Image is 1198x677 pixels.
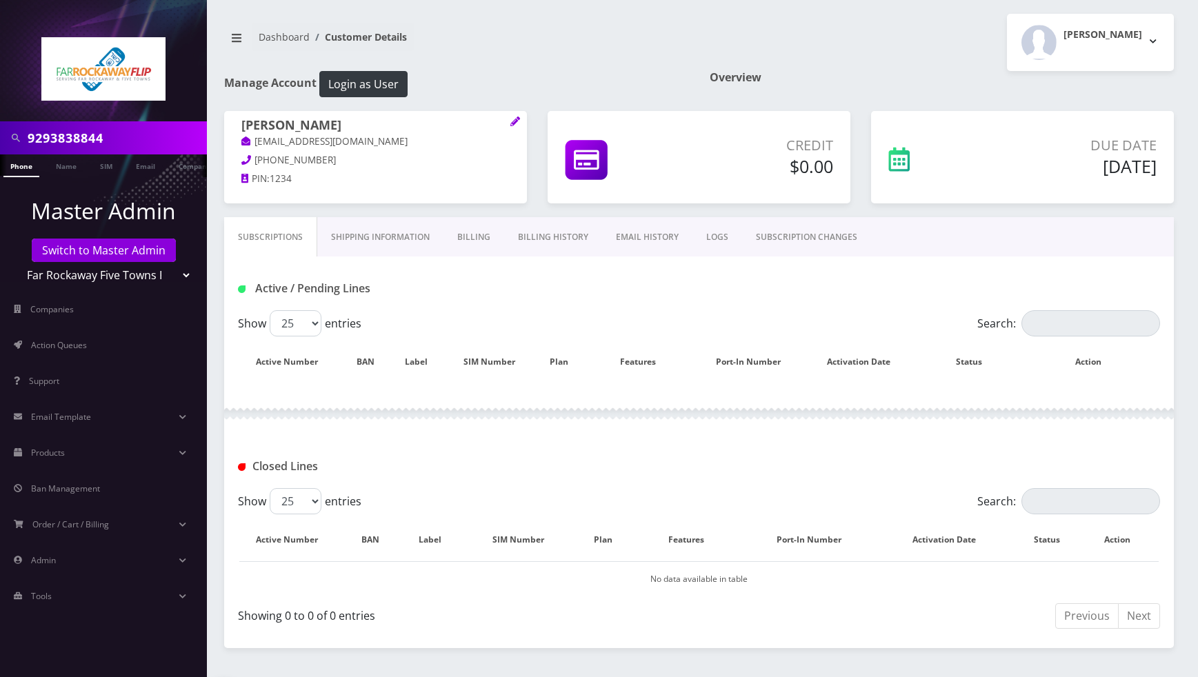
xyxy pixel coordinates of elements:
[238,282,532,295] h1: Active / Pending Lines
[504,217,602,257] a: Billing History
[254,154,336,166] span: [PHONE_NUMBER]
[686,156,833,176] h5: $0.00
[224,71,689,97] h1: Manage Account
[1118,603,1160,629] a: Next
[238,602,689,624] div: Showing 0 to 0 of 0 entries
[350,342,396,382] th: BAN
[310,30,407,44] li: Customer Details
[270,488,321,514] select: Showentries
[270,310,321,336] select: Showentries
[238,488,361,514] label: Show entries
[172,154,218,176] a: Company
[319,71,408,97] button: Login as User
[985,135,1157,156] p: Due Date
[239,561,1159,596] td: No data available in table
[885,520,1018,560] th: Activation Date: activate to sort column ascending
[3,154,39,177] a: Phone
[1021,488,1160,514] input: Search:
[811,342,920,382] th: Activation Date
[742,217,871,257] a: SUBSCRIPTION CHANGES
[28,125,203,151] input: Search in Company
[543,342,589,382] th: Plan
[239,342,348,382] th: Active Number
[1064,29,1142,41] h2: [PERSON_NAME]
[32,239,176,262] a: Switch to Master Admin
[31,447,65,458] span: Products
[93,154,119,176] a: SIM
[686,135,833,156] p: Credit
[692,217,742,257] a: LOGS
[921,342,1030,382] th: Status
[29,375,59,387] span: Support
[443,217,504,257] a: Billing
[241,135,408,149] a: [EMAIL_ADDRESS][DOMAIN_NAME]
[31,411,91,423] span: Email Template
[701,342,810,382] th: Port-In Number
[397,342,449,382] th: Label
[350,520,405,560] th: BAN: activate to sort column ascending
[238,285,246,293] img: Active / Pending Lines
[1007,14,1174,71] button: [PERSON_NAME]
[602,217,692,257] a: EMAIL HISTORY
[31,483,100,494] span: Ban Management
[238,310,361,336] label: Show entries
[1019,520,1088,560] th: Status: activate to sort column ascending
[31,339,87,351] span: Action Queues
[241,118,510,134] h1: [PERSON_NAME]
[32,518,109,530] span: Order / Cart / Billing
[317,75,408,90] a: Login as User
[241,172,270,186] a: PIN:
[749,520,883,560] th: Port-In Number: activate to sort column ascending
[224,217,317,257] a: Subscriptions
[239,520,348,560] th: Active Number: activate to sort column descending
[1055,603,1119,629] a: Previous
[639,520,748,560] th: Features: activate to sort column ascending
[406,520,467,560] th: Label: activate to sort column ascending
[1021,310,1160,336] input: Search:
[985,156,1157,176] h5: [DATE]
[582,520,637,560] th: Plan: activate to sort column ascending
[977,310,1160,336] label: Search:
[238,460,532,473] h1: Closed Lines
[259,30,310,43] a: Dashboard
[1089,520,1159,560] th: Action : activate to sort column ascending
[590,342,699,382] th: Features
[31,554,56,566] span: Admin
[30,303,74,315] span: Companies
[317,217,443,257] a: Shipping Information
[49,154,83,176] a: Name
[270,172,292,185] span: 1234
[129,154,162,176] a: Email
[450,342,541,382] th: SIM Number
[977,488,1160,514] label: Search:
[1032,342,1159,382] th: Action
[41,37,166,101] img: Far Rockaway Five Towns Flip
[238,463,246,471] img: Closed Lines
[31,590,52,602] span: Tools
[710,71,1175,84] h1: Overview
[224,23,689,62] nav: breadcrumb
[469,520,581,560] th: SIM Number: activate to sort column ascending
